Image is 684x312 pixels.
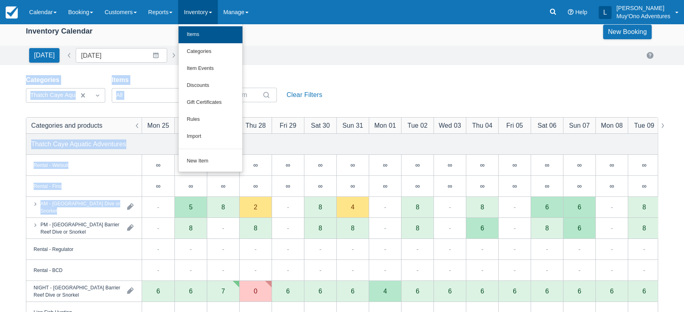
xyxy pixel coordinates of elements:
[286,162,290,168] div: ∞
[480,288,484,294] div: 6
[449,265,451,275] div: -
[112,75,132,85] label: Items
[336,155,369,176] div: ∞
[601,120,623,130] div: Mon 08
[599,6,612,19] div: L
[287,244,289,254] div: -
[531,155,563,176] div: ∞
[178,24,243,172] ul: Inventory
[178,111,242,128] a: Rules
[239,176,272,197] div: ∞
[319,204,322,210] div: 8
[178,43,242,60] a: Categories
[616,12,670,20] p: Muy'Ono Adventures
[433,281,466,302] div: 6
[416,288,419,294] div: 6
[433,155,466,176] div: ∞
[466,176,498,197] div: ∞
[480,183,484,189] div: ∞
[342,120,363,130] div: Sun 31
[578,288,581,294] div: 6
[40,221,121,235] div: PM - [GEOGRAPHIC_DATA] Barrier Reef Dive or Snorkel
[466,281,498,302] div: 6
[189,288,193,294] div: 6
[569,120,590,130] div: Sun 07
[577,183,582,189] div: ∞
[352,244,354,254] div: -
[595,176,628,197] div: ∞
[254,225,257,231] div: 8
[642,225,646,231] div: 8
[254,204,257,210] div: 2
[595,155,628,176] div: ∞
[351,204,355,210] div: 4
[643,244,645,254] div: -
[439,120,461,130] div: Wed 03
[174,281,207,302] div: 6
[568,9,574,15] i: Help
[416,225,419,231] div: 8
[512,162,517,168] div: ∞
[401,176,433,197] div: ∞
[142,176,174,197] div: ∞
[304,281,336,302] div: 6
[287,265,289,275] div: -
[178,128,242,145] a: Import
[283,88,325,102] button: Clear Filters
[514,265,516,275] div: -
[76,48,167,63] input: Date
[26,27,93,36] div: Inventory Calendar
[254,288,257,294] div: 0
[319,265,321,275] div: -
[253,162,258,168] div: ∞
[239,281,272,302] div: 0
[642,288,646,294] div: 6
[628,155,660,176] div: ∞
[634,120,654,130] div: Tue 09
[401,155,433,176] div: ∞
[26,75,63,85] label: Categories
[311,120,330,130] div: Sat 30
[546,244,548,254] div: -
[318,162,323,168] div: ∞
[628,176,660,197] div: ∞
[611,244,613,254] div: -
[480,204,484,210] div: 8
[642,162,646,168] div: ∞
[545,162,549,168] div: ∞
[6,6,18,19] img: checkfront-main-nav-mini-logo.png
[506,120,523,130] div: Fri 05
[189,204,193,210] div: 5
[34,161,68,169] div: Rental - Wetsuit
[546,265,548,275] div: -
[545,204,549,210] div: 6
[611,202,613,212] div: -
[498,155,531,176] div: ∞
[189,183,193,189] div: ∞
[416,265,418,275] div: -
[611,265,613,275] div: -
[416,204,419,210] div: 8
[616,4,670,12] p: [PERSON_NAME]
[643,265,645,275] div: -
[178,26,242,43] a: Items
[272,155,304,176] div: ∞
[221,183,225,189] div: ∞
[189,225,193,231] div: 8
[531,176,563,197] div: ∞
[318,183,323,189] div: ∞
[178,77,242,94] a: Discounts
[384,223,386,233] div: -
[563,176,595,197] div: ∞
[156,162,160,168] div: ∞
[383,183,387,189] div: ∞
[563,155,595,176] div: ∞
[174,176,207,197] div: ∞
[480,162,484,168] div: ∞
[449,202,451,212] div: -
[157,202,159,212] div: -
[280,120,296,130] div: Fri 29
[351,288,355,294] div: 6
[157,244,159,254] div: -
[190,244,192,254] div: -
